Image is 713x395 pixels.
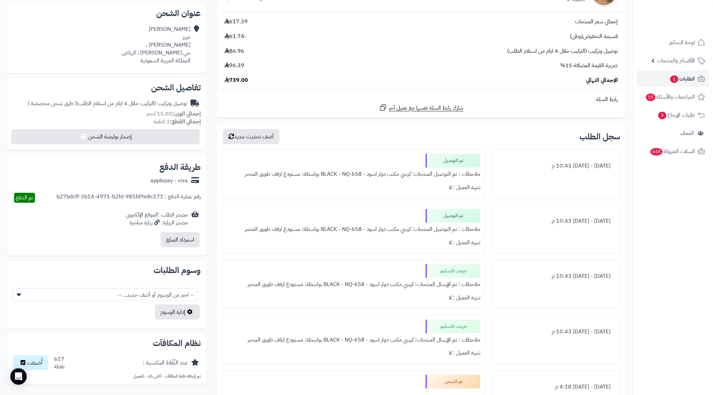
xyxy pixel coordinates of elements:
div: [DATE] - [DATE] 10:43 م [497,214,616,228]
span: 617.39 [224,18,248,26]
a: المراجعات والأسئلة15 [637,89,709,105]
img: logo-2.png [666,15,706,29]
div: [PERSON_NAME] عزيز [PERSON_NAME] ، حي [PERSON_NAME] ، الرياض المملكة العربية السعودية [122,25,190,64]
div: خرجت للتسليم [426,264,480,278]
div: ملاحظات : تم التوصيل المنتجات: كرسي مكتب دوار اسود - BLACK - NQ-658 بواسطة: مستودع ارفف طويق المتجر [226,168,480,181]
div: خرجت للتسليم [426,320,480,333]
div: تنبيه العميل : لا [226,291,480,305]
span: -- اختر من الوسوم أو أضف جديد... -- [13,288,197,301]
div: applepay - visa [150,177,188,185]
div: رابط السلة [219,96,623,103]
div: عدد النِّقَاط المكتسبة : [143,359,188,367]
span: لوحة التحكم [669,38,695,47]
span: -- اختر من الوسوم أو أضف جديد... -- [12,288,197,301]
span: الطلبات [669,74,695,84]
span: طلبات الإرجاع [657,110,695,120]
span: توصيل وتركيب (التركيب خلال 4 ايام من استلام الطلب) [507,47,618,55]
div: نقطة [54,363,64,371]
a: طلبات الإرجاع3 [637,107,709,123]
h3: سجل الطلب [579,133,620,141]
small: 2 قطعة [153,118,201,126]
button: أضف تحديث جديد [223,129,279,144]
span: 86.96 [224,47,244,55]
a: السلات المتروكة645 [637,143,709,160]
span: قسيمة التخفيض(وطن) [570,33,618,40]
div: توصيل وتركيب (التركيب خلال 4 ايام من استلام الطلب) [28,100,187,108]
p: تم إضافة نقاط المكافآت - كاش باك - للعميل [12,373,201,379]
span: 96.39 [224,62,244,70]
span: 3 [658,112,667,120]
span: السلات المتروكة [650,147,695,156]
div: Open Intercom Messenger [10,368,27,385]
small: 15.00 كجم [147,110,201,118]
div: تم التوصيل [426,209,480,223]
span: إجمالي سعر المنتجات [575,18,618,26]
h2: عنوان الشحن [12,9,201,17]
div: مصدر الزيارة: زيارة مباشرة [126,219,188,227]
div: ملاحظات : تم الإرسال المنتجات: كرسي مكتب دوار اسود - BLACK - NQ-658 بواسطة: مستودع ارفف طويق المتجر [226,278,480,291]
div: [DATE] - [DATE] 4:18 م [497,380,616,394]
h2: وسوم الطلبات [12,266,201,274]
a: العملاء [637,125,709,141]
div: ملاحظات : تم الإرسال المنتجات: كرسي مكتب دوار اسود - BLACK - NQ-658 بواسطة: مستودع ارفف طويق المتجر [226,333,480,347]
span: المراجعات والأسئلة [645,92,695,102]
span: 1 [670,75,679,83]
strong: إجمالي الوزن: [172,110,201,118]
span: -61.74 [224,33,246,40]
h2: طريقة الدفع [159,163,201,171]
div: [DATE] - [DATE] 10:43 م [497,159,616,173]
strong: إجمالي القطع: [170,118,201,126]
span: 645 [650,148,663,156]
button: استرداد المبلغ [161,232,200,247]
span: تم الدفع [16,194,33,202]
span: الأقسام والمنتجات [657,56,695,65]
a: لوحة التحكم [637,34,709,51]
a: الطلبات1 [637,71,709,87]
div: [DATE] - [DATE] 10:43 م [497,325,616,338]
div: 617 [54,355,64,371]
h2: تفاصيل الشحن [12,84,201,92]
span: شارك رابط السلة نفسها مع عميل آخر [389,104,464,112]
div: تم الشحن [426,375,480,388]
span: ( طرق شحن مخصصة ) [28,99,76,108]
h2: نظام المكافآت [12,339,201,347]
span: ضريبة القيمة المضافة 15% [560,62,618,70]
div: مصدر الطلب :الموقع الإلكتروني [126,211,188,227]
div: تنبيه العميل : لا [226,181,480,194]
span: 739.00 [224,76,248,84]
div: رقم عملية الدفع : b27bdcff-3b14-4971-b2fd-985fd9e8c171 [57,193,201,203]
a: إدارة الوسوم [155,305,200,320]
div: تنبيه العميل : لا [226,346,480,360]
button: إصدار بوليصة الشحن [11,129,200,144]
span: العملاء [680,128,694,138]
div: تم التوصيل [426,154,480,168]
button: أُضيفت [13,355,48,370]
div: [DATE] - [DATE] 10:43 م [497,270,616,283]
span: الإجمالي النهائي [586,76,618,84]
div: تنبيه العميل : لا [226,236,480,249]
span: 15 [646,94,656,101]
div: ملاحظات : تم التوصيل المنتجات: كرسي مكتب دوار اسود - BLACK - NQ-658 بواسطة: مستودع ارفف طويق المتجر [226,223,480,236]
a: شارك رابط السلة نفسها مع عميل آخر [379,103,464,112]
